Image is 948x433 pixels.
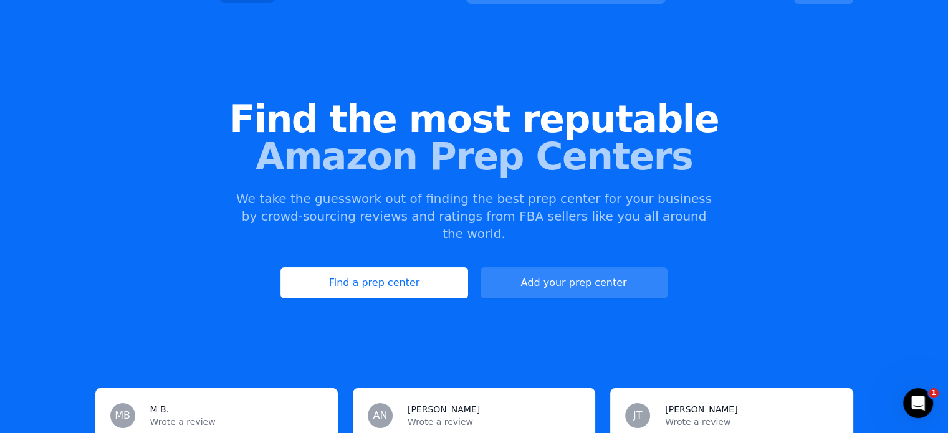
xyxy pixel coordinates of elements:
h3: [PERSON_NAME] [665,403,737,416]
p: Wrote a review [150,416,323,428]
span: 1 [929,388,939,398]
a: Find a prep center [280,267,467,298]
span: Amazon Prep Centers [20,138,928,175]
span: Find the most reputable [20,100,928,138]
p: We take the guesswork out of finding the best prep center for your business by crowd-sourcing rev... [235,190,714,242]
a: Add your prep center [481,267,668,298]
span: AN [373,411,387,421]
span: JT [633,411,643,421]
h3: [PERSON_NAME] [408,403,480,416]
iframe: Intercom live chat [903,388,933,418]
p: Wrote a review [665,416,838,428]
p: Wrote a review [408,416,580,428]
h3: M B. [150,403,170,416]
span: MB [115,411,130,421]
